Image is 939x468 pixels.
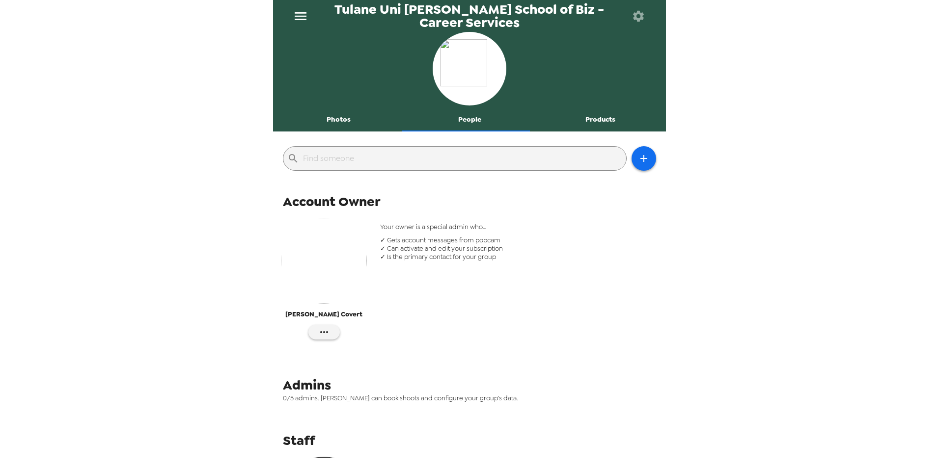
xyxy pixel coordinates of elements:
button: Products [535,108,666,131]
input: Find someone [303,151,622,166]
button: People [404,108,535,131]
span: ✓ Is the primary contact for your group [380,253,657,261]
span: [PERSON_NAME] Covert [285,309,362,320]
span: Staff [283,432,315,449]
span: Account Owner [283,193,381,210]
span: ✓ Can activate and edit your subscription [380,244,657,253]
img: org logo [440,39,499,98]
button: Photos [273,108,404,131]
span: Tulane Uni [PERSON_NAME] School of Biz - Career Services [316,3,622,29]
span: Admins [283,376,331,394]
span: Your owner is a special admin who… [380,223,657,231]
span: ✓ Gets account messages from popcam [380,236,657,244]
span: 0/5 admins. [PERSON_NAME] can book shoots and configure your group’s data. [283,394,663,402]
button: [PERSON_NAME] Covert [281,218,367,325]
